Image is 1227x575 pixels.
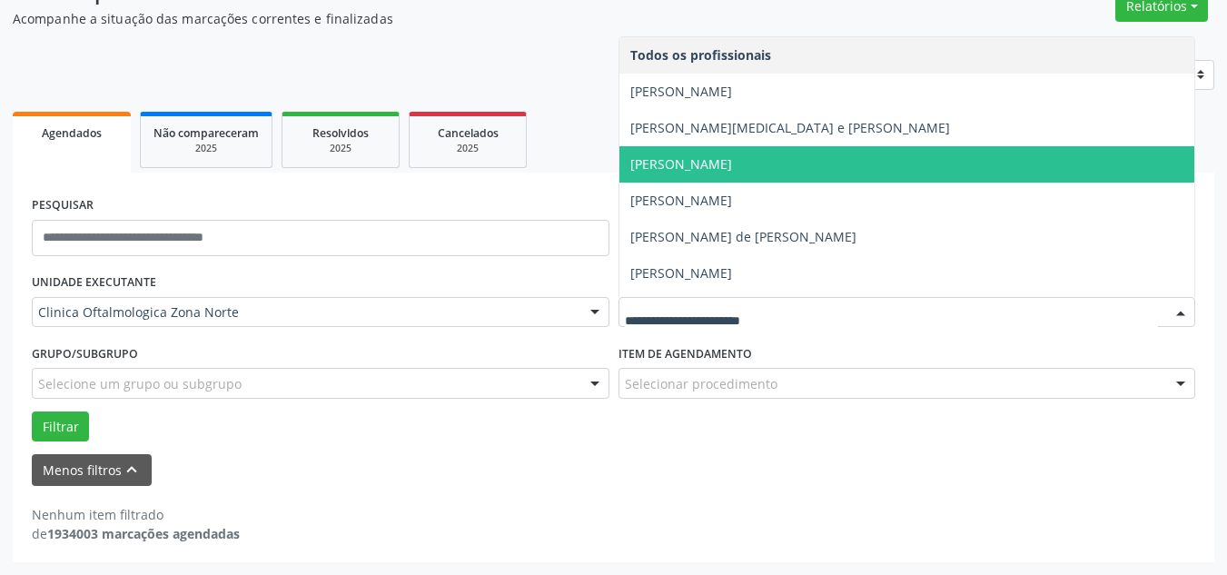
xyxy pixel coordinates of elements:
[630,228,856,245] span: [PERSON_NAME] de [PERSON_NAME]
[32,269,156,297] label: UNIDADE EXECUTANTE
[153,125,259,141] span: Não compareceram
[153,142,259,155] div: 2025
[38,374,242,393] span: Selecione um grupo ou subgrupo
[13,9,854,28] p: Acompanhe a situação das marcações correntes e finalizadas
[295,142,386,155] div: 2025
[32,340,138,368] label: Grupo/Subgrupo
[312,125,369,141] span: Resolvidos
[122,460,142,480] i: keyboard_arrow_up
[32,454,152,486] button: Menos filtroskeyboard_arrow_up
[422,142,513,155] div: 2025
[630,155,732,173] span: [PERSON_NAME]
[630,119,950,136] span: [PERSON_NAME][MEDICAL_DATA] e [PERSON_NAME]
[38,303,572,322] span: Clinica Oftalmologica Zona Norte
[32,524,240,543] div: de
[42,125,102,141] span: Agendados
[32,192,94,220] label: PESQUISAR
[630,83,732,100] span: [PERSON_NAME]
[630,192,732,209] span: [PERSON_NAME]
[630,264,732,282] span: [PERSON_NAME]
[438,125,499,141] span: Cancelados
[32,505,240,524] div: Nenhum item filtrado
[47,525,240,542] strong: 1934003 marcações agendadas
[625,374,777,393] span: Selecionar procedimento
[32,411,89,442] button: Filtrar
[618,340,752,368] label: Item de agendamento
[630,46,771,64] span: Todos os profissionais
